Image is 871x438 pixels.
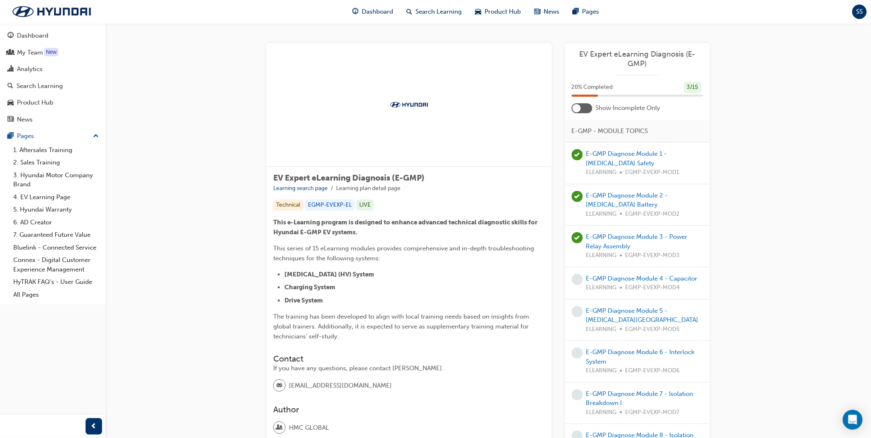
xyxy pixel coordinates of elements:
span: EGMP-EVEXP-MOD3 [625,251,680,260]
a: 6. AD Creator [10,216,102,229]
span: pages-icon [7,133,14,140]
span: email-icon [277,381,282,391]
img: Trak [4,3,99,20]
div: News [17,115,33,124]
span: Dashboard [362,7,394,17]
div: Open Intercom Messenger [843,410,863,430]
span: EGMP-EVEXP-MOD5 [625,325,680,334]
span: Charging System [284,283,335,291]
span: learningRecordVerb_NONE-icon [572,306,583,317]
span: learningRecordVerb_PASS-icon [572,191,583,202]
span: search-icon [407,7,413,17]
span: Pages [582,7,599,17]
span: This series of 15 eLearning modules provides comprehensive and in-depth troubleshooting technique... [273,245,536,262]
a: Search Learning [3,79,102,94]
a: news-iconNews [528,3,566,20]
span: ELEARNING [586,325,617,334]
a: Connex - Digital Customer Experience Management [10,254,102,276]
span: ELEARNING [586,209,617,219]
a: EV Expert eLearning Diagnosis (E-GMP) [572,50,703,68]
span: ELEARNING [586,366,617,376]
a: 2. Sales Training [10,156,102,169]
a: 1. Aftersales Training [10,144,102,157]
a: Analytics [3,62,102,77]
span: Product Hub [485,7,521,17]
span: Show Incomplete Only [596,103,661,113]
div: Dashboard [17,31,48,40]
a: Bluelink - Connected Service [10,241,102,254]
h3: Contact [273,354,545,364]
a: search-iconSearch Learning [400,3,469,20]
span: learningRecordVerb_NONE-icon [572,348,583,359]
a: My Team [3,45,102,60]
a: E-GMP Diagnose Module 3 - Power Relay Assembly [586,233,688,250]
span: learningRecordVerb_NONE-icon [572,389,583,400]
span: Search Learning [416,7,462,17]
span: guage-icon [353,7,359,17]
span: E-GMP - MODULE TOPICS [572,126,648,136]
span: SS [857,7,863,17]
span: learningRecordVerb_PASS-icon [572,232,583,243]
span: news-icon [7,116,14,124]
a: E-GMP Diagnose Module 6 - Interlock System [586,348,695,365]
span: pages-icon [573,7,579,17]
a: Learning search page [273,185,328,192]
span: ELEARNING [586,408,617,417]
span: EGMP-EVEXP-MOD1 [625,168,680,177]
a: 4. EV Learning Page [10,191,102,204]
div: My Team [17,48,43,57]
a: All Pages [10,288,102,301]
button: Pages [3,129,102,144]
button: DashboardMy TeamAnalyticsSearch LearningProduct HubNews [3,26,102,129]
span: EGMP-EVEXP-MOD4 [625,283,680,293]
span: [EMAIL_ADDRESS][DOMAIN_NAME] [289,381,392,390]
span: search-icon [7,83,13,90]
li: Learning plan detail page [336,184,401,193]
div: Tooltip anchor [44,48,58,56]
span: up-icon [93,131,99,142]
span: EGMP-EVEXP-MOD7 [625,408,680,417]
span: people-icon [7,49,14,57]
a: Dashboard [3,28,102,43]
span: learningRecordVerb_PASS-icon [572,149,583,160]
img: Trak [387,100,432,109]
span: chart-icon [7,66,14,73]
div: If you have any questions, please contact [PERSON_NAME]. [273,364,545,373]
a: HyTRAK FAQ's - User Guide [10,276,102,288]
a: 7. Guaranteed Future Value [10,229,102,241]
span: news-icon [535,7,541,17]
a: 5. Hyundai Warranty [10,203,102,216]
span: The training has been developed to align with local training needs based on insights from global ... [273,313,531,340]
span: News [544,7,560,17]
a: pages-iconPages [566,3,606,20]
span: ELEARNING [586,251,617,260]
span: EGMP-EVEXP-MOD2 [625,209,680,219]
a: E-GMP Diagnose Module 4 - Capacitor [586,275,698,282]
a: E-GMP Diagnose Module 2 - [MEDICAL_DATA] Battery [586,192,668,209]
span: This e-Learning program is designed to enhance advanced technical diagnostic skills for Hyundai E... [273,219,539,236]
span: prev-icon [91,421,97,432]
div: Analytics [17,64,43,74]
div: Technical [273,200,303,211]
span: Drive System [284,297,323,304]
span: HMC GLOBAL [289,423,329,433]
a: car-iconProduct Hub [469,3,528,20]
span: ELEARNING [586,283,617,293]
span: guage-icon [7,32,14,40]
div: Search Learning [17,81,63,91]
div: Pages [17,131,34,141]
span: learningRecordVerb_NONE-icon [572,274,583,285]
div: Product Hub [17,98,53,107]
span: [MEDICAL_DATA] (HV) System [284,271,374,278]
a: E-GMP Diagnose Module 7 - Isolation Breakdown I [586,390,694,407]
span: car-icon [475,7,482,17]
a: E-GMP Diagnose Module 5 - [MEDICAL_DATA][GEOGRAPHIC_DATA] [586,307,699,324]
span: ELEARNING [586,168,617,177]
div: LIVE [356,200,374,211]
span: 20 % Completed [572,83,613,92]
a: News [3,112,102,127]
span: user-icon [277,422,282,433]
a: 3. Hyundai Motor Company Brand [10,169,102,191]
